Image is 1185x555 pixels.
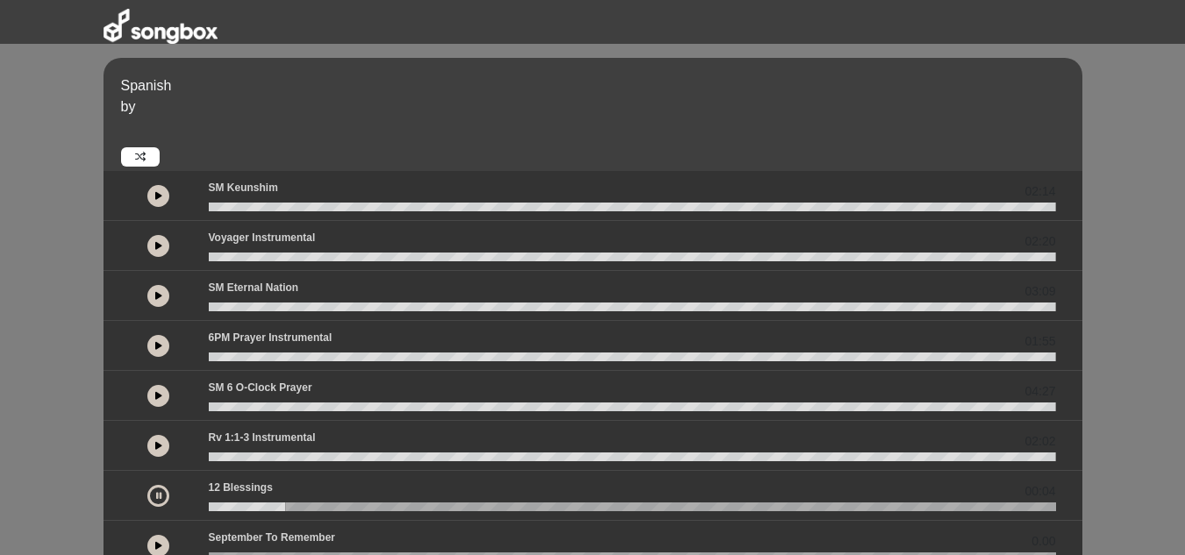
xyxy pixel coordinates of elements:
span: 04:27 [1024,382,1055,401]
span: 00:04 [1024,482,1055,501]
p: Voyager Instrumental [209,230,316,245]
span: by [121,99,136,114]
span: 02:20 [1024,232,1055,251]
p: Spanish [121,75,1078,96]
p: SM Eternal Nation [209,280,299,295]
p: 6PM Prayer Instrumental [209,330,332,345]
span: 01:55 [1024,332,1055,351]
p: September to Remember [209,530,336,545]
p: 12 Blessings [209,480,273,495]
span: 02:02 [1024,432,1055,451]
p: Rv 1:1-3 Instrumental [209,430,316,445]
p: SM 6 o-clock prayer [209,380,312,395]
img: songbox-logo-white.png [104,9,218,44]
span: 03:09 [1024,282,1055,301]
span: 02:14 [1024,182,1055,201]
p: SM Keunshim [209,180,278,196]
span: 0.00 [1032,532,1055,551]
